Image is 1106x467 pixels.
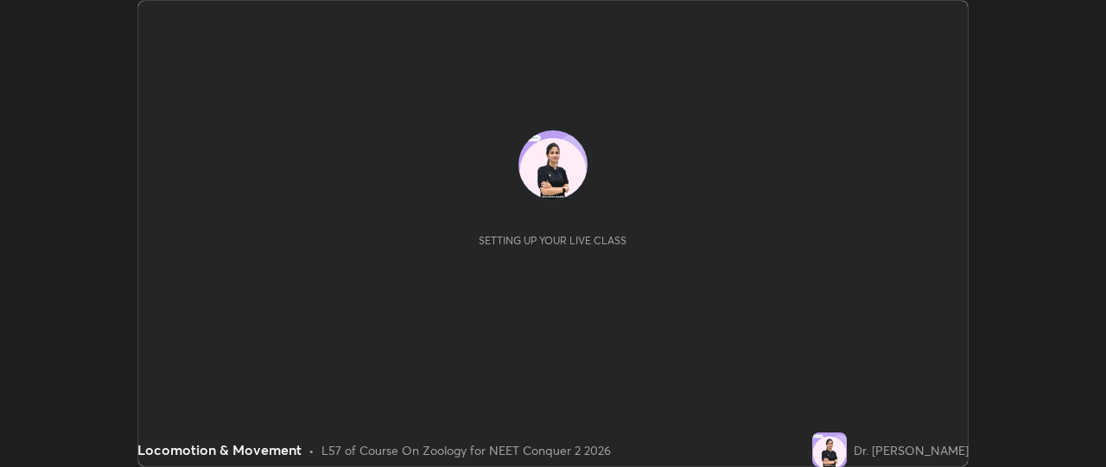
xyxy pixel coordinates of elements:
[518,130,588,199] img: 6adb0a404486493ea7c6d2c8fdf53f74.jpg
[137,439,302,460] div: Locomotion & Movement
[321,441,611,459] div: L57 of Course On Zoology for NEET Conquer 2 2026
[812,432,847,467] img: 6adb0a404486493ea7c6d2c8fdf53f74.jpg
[308,441,315,459] div: •
[479,234,626,247] div: Setting up your live class
[854,441,969,459] div: Dr. [PERSON_NAME]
